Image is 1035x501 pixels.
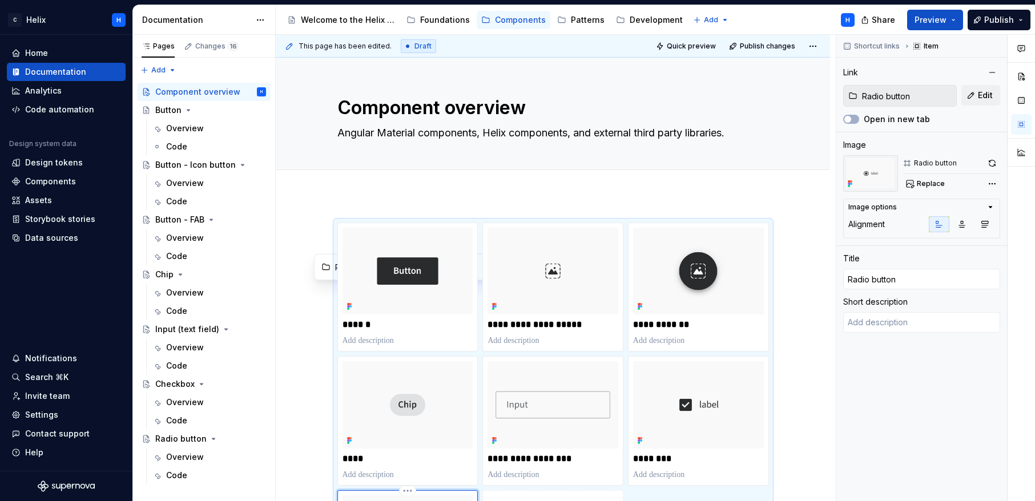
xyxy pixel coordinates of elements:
[845,15,850,25] div: H
[148,247,271,265] a: Code
[843,253,860,264] div: Title
[137,62,180,78] button: Add
[155,159,236,171] div: Button - Icon button
[343,361,473,448] img: ec6a52d0-bc0f-48a4-87ba-0ba348216ff8.png
[9,139,76,148] div: Design system data
[166,196,187,207] div: Code
[195,42,239,51] div: Changes
[25,176,76,187] div: Components
[402,11,474,29] a: Foundations
[864,114,930,125] label: Open in new tab
[667,42,716,51] span: Quick preview
[903,176,950,192] button: Replace
[25,47,48,59] div: Home
[166,415,187,426] div: Code
[690,12,732,28] button: Add
[653,38,721,54] button: Quick preview
[137,320,271,338] a: Input (text field)
[148,138,271,156] a: Code
[978,90,993,101] span: Edit
[26,14,46,26] div: Helix
[848,203,995,212] button: Image options
[7,368,126,386] button: Search ⌘K
[7,82,126,100] a: Analytics
[166,470,187,481] div: Code
[553,11,609,29] a: Patterns
[25,447,43,458] div: Help
[611,11,687,29] a: Development
[166,232,204,244] div: Overview
[7,153,126,172] a: Design tokens
[843,269,1000,289] input: Add title
[25,428,90,439] div: Contact support
[25,157,83,168] div: Design tokens
[25,195,52,206] div: Assets
[283,11,400,29] a: Welcome to the Helix Design System
[872,14,895,26] span: Share
[148,411,271,430] a: Code
[166,360,187,371] div: Code
[843,139,866,151] div: Image
[166,451,204,463] div: Overview
[25,104,94,115] div: Code automation
[166,397,204,408] div: Overview
[148,302,271,320] a: Code
[228,42,239,51] span: 16
[148,192,271,211] a: Code
[148,338,271,357] a: Overview
[420,14,470,26] div: Foundations
[148,448,271,466] a: Overview
[166,177,204,189] div: Overview
[301,14,395,26] div: Welcome to the Helix Design System
[848,203,897,212] div: Image options
[25,409,58,421] div: Settings
[7,44,126,62] a: Home
[7,63,126,81] a: Documentation
[137,83,271,101] a: Component overviewH
[148,174,271,192] a: Overview
[283,9,687,31] div: Page tree
[25,85,62,96] div: Analytics
[7,425,126,443] button: Contact support
[7,100,126,119] a: Code automation
[148,393,271,411] a: Overview
[8,13,22,27] div: C
[148,284,271,302] a: Overview
[907,10,963,30] button: Preview
[148,357,271,375] a: Code
[854,42,900,51] span: Shortcut links
[961,85,1000,106] button: Edit
[38,480,95,492] svg: Supernova Logo
[137,265,271,284] a: Chip
[726,38,800,54] button: Publish changes
[848,219,885,230] div: Alignment
[335,124,767,142] textarea: Angular Material components, Helix components, and external third party libraries.
[25,353,77,364] div: Notifications
[155,269,174,280] div: Chip
[137,430,271,448] a: Radio button
[984,14,1014,26] span: Publish
[25,213,95,225] div: Storybook stories
[260,86,263,98] div: H
[25,232,78,244] div: Data sources
[155,324,219,335] div: Input (text field)
[137,156,271,174] a: Button - Icon button
[7,387,126,405] a: Invite team
[166,123,204,134] div: Overview
[843,155,898,192] img: 317ff175-a1ad-48b2-842e-e2d966890c28.png
[166,305,187,317] div: Code
[166,342,204,353] div: Overview
[25,371,69,383] div: Search ⌘K
[155,378,195,390] div: Checkbox
[477,11,550,29] a: Components
[137,83,271,484] div: Page tree
[166,287,204,298] div: Overview
[843,67,858,78] div: Link
[630,14,683,26] div: Development
[137,211,271,229] a: Button - FAB
[155,433,207,445] div: Radio button
[137,101,271,119] a: Button
[25,390,70,402] div: Invite team
[166,141,187,152] div: Code
[25,66,86,78] div: Documentation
